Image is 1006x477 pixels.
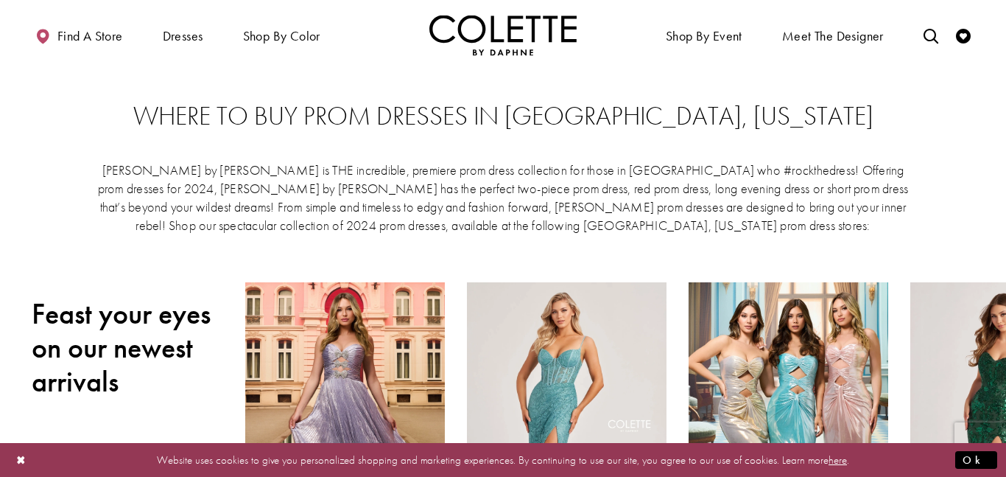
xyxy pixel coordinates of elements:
span: Dresses [163,29,203,43]
span: Shop By Event [662,15,746,55]
a: Check Wishlist [952,15,974,55]
span: Shop By Event [666,29,742,43]
span: Find a store [57,29,123,43]
a: here [829,452,847,467]
a: Visit Home Page [429,15,577,55]
p: Website uses cookies to give you personalized shopping and marketing experiences. By continuing t... [106,450,900,470]
h2: Where to buy prom dresses in [GEOGRAPHIC_DATA], [US_STATE] [61,102,945,131]
button: Submit Dialog [955,450,997,469]
span: Dresses [159,15,207,55]
p: [PERSON_NAME] by [PERSON_NAME] is THE incredible, premiere prom dress collection for those in [GE... [96,161,910,234]
span: Shop by color [243,29,320,43]
a: Toggle search [920,15,942,55]
a: Meet the designer [778,15,887,55]
a: Find a store [32,15,126,55]
h2: Feast your eyes on our newest arrivals [32,297,223,399]
img: Colette by Daphne [429,15,577,55]
span: Shop by color [239,15,324,55]
button: Close Dialog [9,447,34,473]
span: Meet the designer [782,29,884,43]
